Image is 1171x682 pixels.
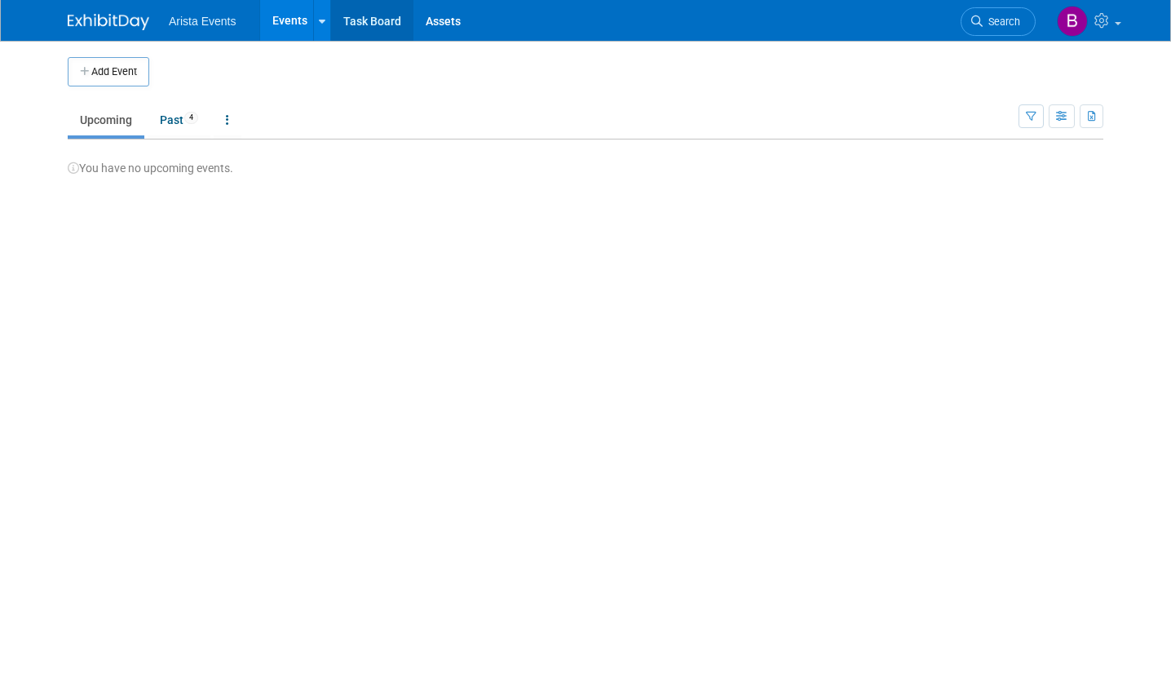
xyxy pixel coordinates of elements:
[1057,6,1088,37] img: Brooke Decker
[68,104,144,135] a: Upcoming
[148,104,210,135] a: Past4
[983,15,1020,28] span: Search
[68,162,233,175] span: You have no upcoming events.
[961,7,1036,36] a: Search
[68,14,149,30] img: ExhibitDay
[169,15,236,28] span: Arista Events
[184,112,198,124] span: 4
[68,57,149,86] button: Add Event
